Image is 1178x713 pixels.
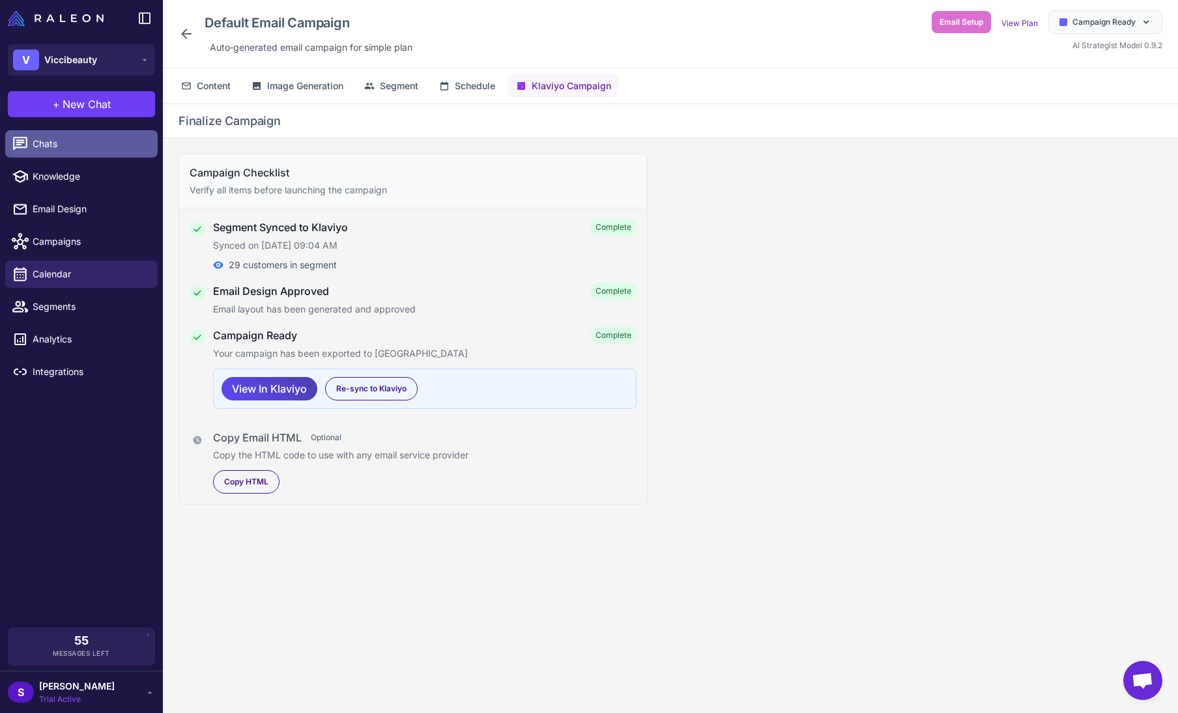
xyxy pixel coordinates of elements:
[173,74,238,98] button: Content
[53,96,60,112] span: +
[213,302,637,316] p: Email layout has been generated and approved
[508,74,619,98] button: Klaviyo Campaign
[199,10,418,35] div: Click to edit campaign name
[190,165,637,180] h3: Campaign Checklist
[13,49,39,70] div: V
[1072,16,1136,28] span: Campaign Ready
[5,130,158,158] a: Chats
[33,300,147,314] span: Segments
[307,430,345,445] span: Optional
[213,448,637,462] p: Copy the HTML code to use with any email service provider
[5,326,158,353] a: Analytics
[431,74,503,98] button: Schedule
[205,38,418,57] div: Click to edit description
[940,16,983,28] span: Email Setup
[33,365,147,379] span: Integrations
[8,10,109,26] a: Raleon Logo
[8,682,34,703] div: S
[267,79,343,93] span: Image Generation
[336,383,407,395] span: Re-sync to Klaviyo
[33,332,147,346] span: Analytics
[590,327,637,344] span: Complete
[74,635,89,647] span: 55
[932,11,991,33] button: Email Setup
[232,378,307,400] span: View In Klaviyo
[213,219,348,235] h4: Segment Synced to Klaviyo
[213,430,302,445] h4: Copy Email HTML
[33,137,147,151] span: Chats
[455,79,495,93] span: Schedule
[5,260,158,288] a: Calendar
[63,96,111,112] span: New Chat
[8,44,155,76] button: VViccibeauty
[213,346,637,361] p: Your campaign has been exported to [GEOGRAPHIC_DATA]
[8,91,155,117] button: +New Chat
[197,79,231,93] span: Content
[224,476,268,488] span: Copy HTML
[44,53,97,67] span: Viccibeauty
[179,112,281,130] h2: Finalize Campaign
[33,267,147,281] span: Calendar
[213,283,329,299] h4: Email Design Approved
[380,79,418,93] span: Segment
[590,219,637,236] span: Complete
[5,293,158,320] a: Segments
[532,79,611,93] span: Klaviyo Campaign
[1123,661,1162,700] div: Open chat
[5,358,158,385] a: Integrations
[190,183,637,197] p: Verify all items before launching the campaign
[8,10,104,26] img: Raleon Logo
[33,234,147,249] span: Campaigns
[5,228,158,255] a: Campaigns
[39,693,115,705] span: Trial Active
[39,679,115,693] span: [PERSON_NAME]
[229,258,337,272] span: 29 customers in segment
[244,74,351,98] button: Image Generation
[1001,18,1038,28] a: View Plan
[213,328,297,343] h4: Campaign Ready
[53,649,110,658] span: Messages Left
[1072,40,1162,50] span: AI Strategist Model 0.9.2
[590,283,637,300] span: Complete
[33,169,147,184] span: Knowledge
[356,74,426,98] button: Segment
[33,202,147,216] span: Email Design
[5,195,158,223] a: Email Design
[210,40,412,55] span: Auto‑generated email campaign for simple plan
[5,163,158,190] a: Knowledge
[213,238,637,253] p: Synced on [DATE] 09:04 AM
